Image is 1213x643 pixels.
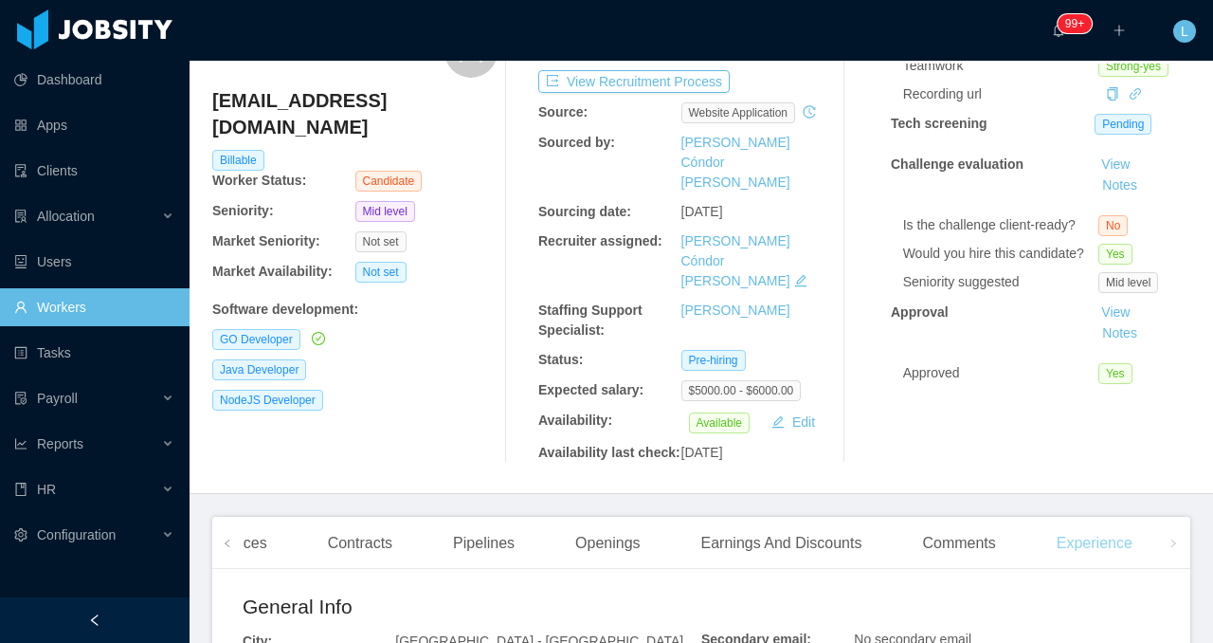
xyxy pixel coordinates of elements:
[308,331,325,346] a: icon: check-circle
[212,390,323,411] span: NodeJS Developer
[1098,272,1158,293] span: Mid level
[355,171,423,192] span: Candidate
[903,84,1098,104] div: Recording url
[212,173,306,188] b: Worker Status:
[903,215,1098,235] div: Is the challenge client-ready?
[1098,244,1132,265] span: Yes
[212,359,306,380] span: Java Developer
[14,288,174,326] a: icon: userWorkers
[37,527,116,542] span: Configuration
[538,74,730,89] a: icon: exportView Recruitment Process
[1098,215,1128,236] span: No
[538,104,588,119] b: Source:
[212,264,333,279] b: Market Availability:
[1106,87,1119,101] i: icon: copy
[903,56,1098,76] div: Teamwork
[764,411,823,433] button: icon: editEdit
[14,483,27,496] i: icon: book
[1181,20,1188,43] span: L
[1095,322,1145,345] button: Notes
[538,352,583,367] b: Status:
[14,437,27,450] i: icon: line-chart
[538,204,631,219] b: Sourcing date:
[212,233,320,248] b: Market Seniority:
[312,332,325,345] i: icon: check-circle
[538,70,730,93] button: icon: exportView Recruitment Process
[243,592,701,622] h2: General Info
[1129,86,1142,101] a: icon: link
[14,210,27,223] i: icon: solution
[1098,56,1168,77] span: Strong-yes
[681,102,796,123] span: website application
[560,517,656,570] div: Openings
[355,201,415,222] span: Mid level
[14,61,174,99] a: icon: pie-chartDashboard
[14,243,174,281] a: icon: robotUsers
[355,262,407,283] span: Not set
[903,363,1098,383] div: Approved
[903,272,1098,292] div: Seniority suggested
[37,482,56,497] span: HR
[37,209,95,224] span: Allocation
[14,334,174,372] a: icon: profileTasks
[538,303,643,338] b: Staffing Support Specialist:
[313,517,407,570] div: Contracts
[1052,24,1065,37] i: icon: bell
[223,539,232,548] i: icon: left
[1129,87,1142,101] i: icon: link
[681,303,790,318] a: [PERSON_NAME]
[538,382,643,397] b: Expected salary:
[903,244,1098,264] div: Would you hire this candidate?
[212,329,300,350] span: GO Developer
[891,304,949,320] strong: Approval
[891,156,1023,172] strong: Challenge evaluation
[538,445,680,460] b: Availability last check:
[681,445,723,460] span: [DATE]
[891,116,987,131] strong: Tech screening
[1041,517,1148,570] div: Experience
[686,517,878,570] div: Earnings And Discounts
[1095,156,1136,172] a: View
[538,135,615,150] b: Sourced by:
[1106,84,1119,104] div: Copy
[681,204,723,219] span: [DATE]
[681,380,802,401] span: $5000.00 - $6000.00
[37,436,83,451] span: Reports
[1095,304,1136,320] a: View
[14,528,27,542] i: icon: setting
[212,87,498,140] h4: [EMAIL_ADDRESS][DOMAIN_NAME]
[212,150,264,171] span: Billable
[37,391,78,406] span: Payroll
[681,135,790,190] a: [PERSON_NAME] Cóndor [PERSON_NAME]
[212,203,274,218] b: Seniority:
[212,302,358,317] b: Software development :
[1095,114,1151,135] span: Pending
[681,233,790,288] a: [PERSON_NAME] Cóndor [PERSON_NAME]
[1168,539,1178,548] i: icon: right
[538,413,612,428] b: Availability:
[538,233,662,248] b: Recruiter assigned:
[907,517,1010,570] div: Comments
[438,517,530,570] div: Pipelines
[1095,175,1145,197] button: Notes
[1058,14,1092,33] sup: 576
[355,231,407,252] span: Not set
[1098,363,1132,384] span: Yes
[14,392,27,405] i: icon: file-protect
[14,152,174,190] a: icon: auditClients
[1113,24,1126,37] i: icon: plus
[14,106,174,144] a: icon: appstoreApps
[681,350,746,371] span: Pre-hiring
[794,274,807,287] i: icon: edit
[803,105,816,119] i: icon: history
